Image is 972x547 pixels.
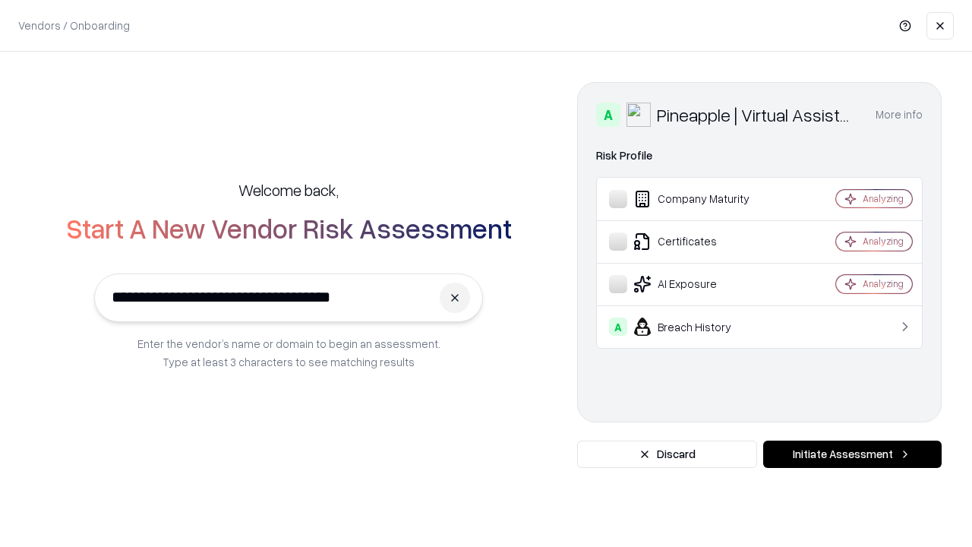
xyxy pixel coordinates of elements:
div: Analyzing [863,192,904,205]
div: Pineapple | Virtual Assistant Agency [657,103,857,127]
div: Breach History [609,318,791,336]
div: A [596,103,620,127]
h2: Start A New Vendor Risk Assessment [66,213,512,243]
div: A [609,318,627,336]
div: Risk Profile [596,147,923,165]
div: Analyzing [863,277,904,290]
button: More info [876,101,923,128]
button: Initiate Assessment [763,441,942,468]
div: Certificates [609,232,791,251]
div: Company Maturity [609,190,791,208]
p: Vendors / Onboarding [18,17,130,33]
div: AI Exposure [609,275,791,293]
button: Discard [577,441,757,468]
img: Pineapple | Virtual Assistant Agency [626,103,651,127]
p: Enter the vendor’s name or domain to begin an assessment. Type at least 3 characters to see match... [137,334,440,371]
div: Analyzing [863,235,904,248]
h5: Welcome back, [238,179,339,201]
